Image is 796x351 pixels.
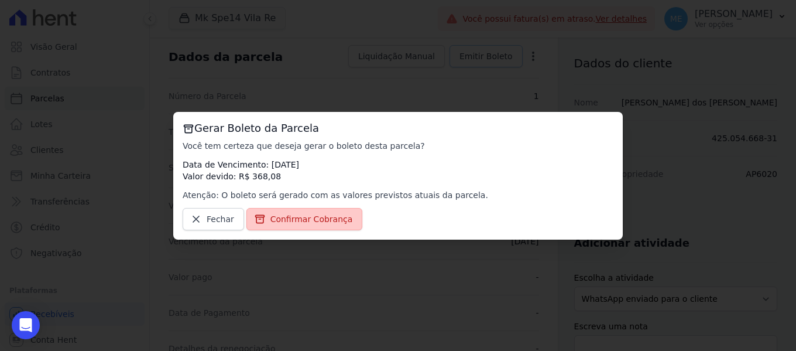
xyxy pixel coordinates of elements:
p: Atenção: O boleto será gerado com as valores previstos atuais da parcela. [183,189,613,201]
p: Você tem certeza que deseja gerar o boleto desta parcela? [183,140,613,152]
h3: Gerar Boleto da Parcela [183,121,613,135]
p: Data de Vencimento: [DATE] Valor devido: R$ 368,08 [183,159,613,182]
a: Confirmar Cobrança [246,208,363,230]
span: Fechar [207,213,234,225]
div: Open Intercom Messenger [12,311,40,339]
a: Fechar [183,208,244,230]
span: Confirmar Cobrança [270,213,353,225]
